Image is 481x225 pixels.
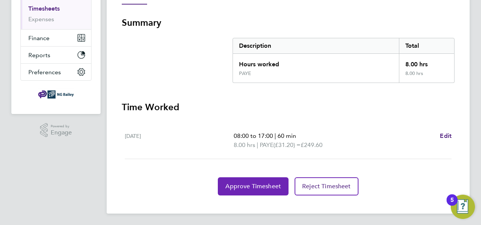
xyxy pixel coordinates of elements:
[21,64,91,80] button: Preferences
[275,132,276,139] span: |
[301,141,323,148] span: £249.60
[278,132,296,139] span: 60 min
[273,141,301,148] span: (£31.20) =
[234,141,255,148] span: 8.00 hrs
[218,177,289,195] button: Approve Timesheet
[260,141,273,150] span: PAYE
[239,70,251,77] div: PAYE
[28,34,50,42] span: Finance
[440,131,452,141] a: Edit
[399,38,454,53] div: Total
[451,195,475,219] button: Open Resource Center, 5 new notifications
[233,38,455,83] div: Summary
[257,141,258,148] span: |
[234,132,273,139] span: 08:00 to 17:00
[38,88,74,100] img: ngbailey-logo-retina.png
[28,69,61,76] span: Preferences
[122,17,455,29] h3: Summary
[399,70,454,83] div: 8.00 hrs
[122,17,455,195] section: Timesheet
[125,131,234,150] div: [DATE]
[28,52,50,59] span: Reports
[51,123,72,130] span: Powered by
[233,38,399,53] div: Description
[40,123,72,137] a: Powered byEngage
[21,30,91,46] button: Finance
[122,101,455,113] h3: Time Worked
[225,183,281,190] span: Approve Timesheet
[28,5,60,12] a: Timesheets
[399,54,454,70] div: 8.00 hrs
[20,88,92,100] a: Go to home page
[450,200,454,210] div: 5
[21,47,91,63] button: Reports
[302,183,351,190] span: Reject Timesheet
[51,130,72,136] span: Engage
[233,54,399,70] div: Hours worked
[295,177,358,195] button: Reject Timesheet
[440,132,452,139] span: Edit
[28,16,54,23] a: Expenses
